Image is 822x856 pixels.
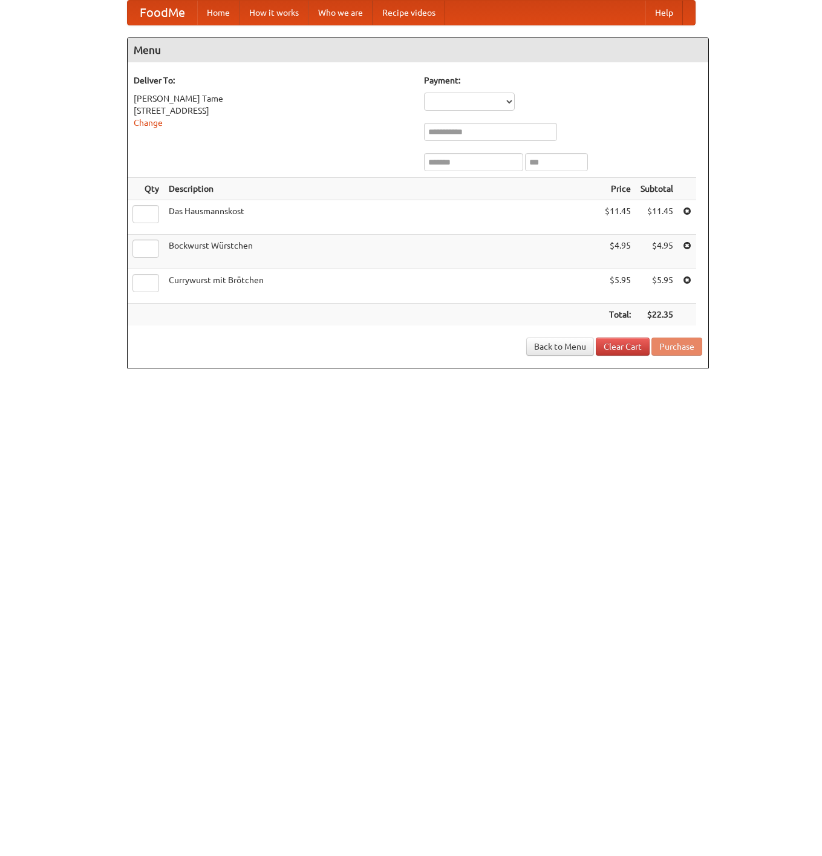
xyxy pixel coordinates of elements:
[134,93,412,105] div: [PERSON_NAME] Tame
[600,178,636,200] th: Price
[134,118,163,128] a: Change
[134,105,412,117] div: [STREET_ADDRESS]
[164,200,600,235] td: Das Hausmannskost
[600,200,636,235] td: $11.45
[636,235,678,269] td: $4.95
[164,178,600,200] th: Description
[600,269,636,304] td: $5.95
[600,304,636,326] th: Total:
[373,1,445,25] a: Recipe videos
[197,1,240,25] a: Home
[424,74,702,87] h5: Payment:
[526,338,594,356] a: Back to Menu
[596,338,650,356] a: Clear Cart
[134,74,412,87] h5: Deliver To:
[128,178,164,200] th: Qty
[128,38,708,62] h4: Menu
[164,269,600,304] td: Currywurst mit Brötchen
[128,1,197,25] a: FoodMe
[636,304,678,326] th: $22.35
[240,1,308,25] a: How it works
[308,1,373,25] a: Who we are
[636,178,678,200] th: Subtotal
[636,200,678,235] td: $11.45
[645,1,683,25] a: Help
[651,338,702,356] button: Purchase
[600,235,636,269] td: $4.95
[636,269,678,304] td: $5.95
[164,235,600,269] td: Bockwurst Würstchen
